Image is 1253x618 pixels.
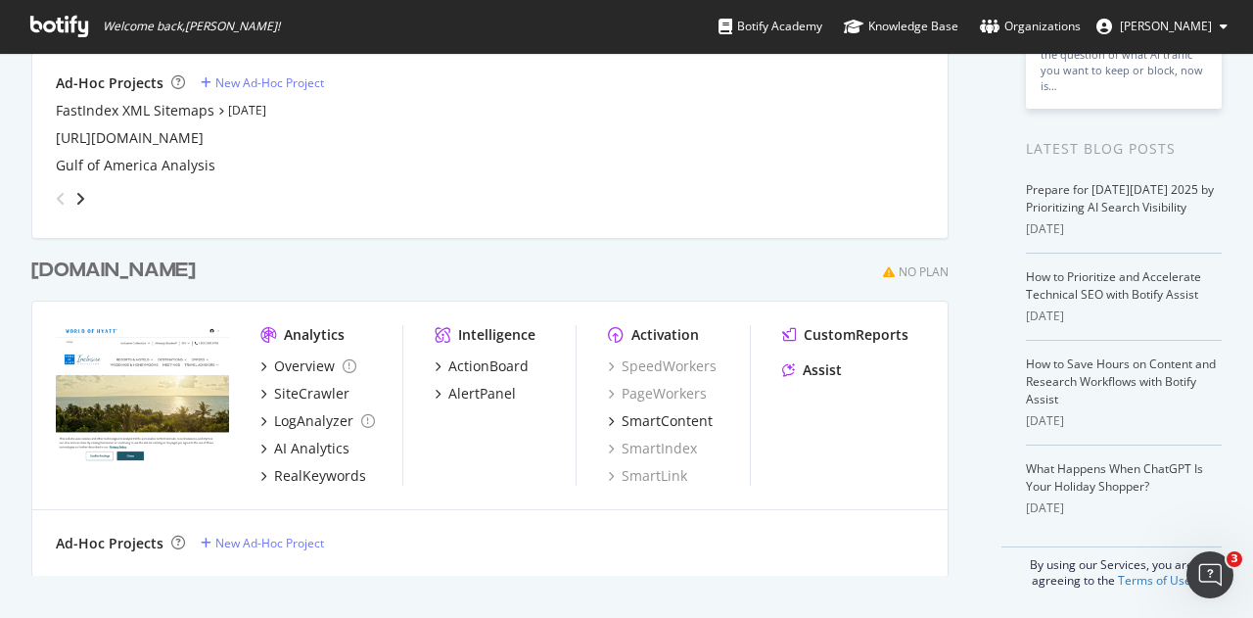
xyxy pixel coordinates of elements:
a: SmartLink [608,466,687,486]
a: [DATE] [228,102,266,119]
div: Botify Academy [719,17,822,36]
div: Hello? [318,262,360,282]
div: By using our Services, you are agreeing to the [1001,547,1222,589]
div: RealKeywords [274,466,366,486]
div: Close [344,8,379,43]
button: Emoji picker [62,468,77,484]
img: hyattinclusivecollection.com [56,325,229,464]
p: Active 15h ago [95,24,190,44]
a: AI Analytics [260,439,349,458]
div: Hello I need to talk to someone [145,88,360,108]
span: Welcome back, [PERSON_NAME] ! [103,19,280,34]
div: New Ad-Hoc Project [215,535,324,551]
button: Home [306,8,344,45]
div: Overview [274,357,335,376]
div: Analytics [284,325,345,345]
a: Prepare for [DATE][DATE] 2025 by Prioritizing AI Search Visibility [1026,181,1214,215]
a: What Happens When ChatGPT Is Your Holiday Shopper? [1026,460,1203,495]
div: AI Analytics [274,439,349,458]
div: angle-left [48,183,73,214]
span: 3 [1227,551,1242,567]
div: angle-right [73,189,87,209]
button: Send a message… [336,460,367,492]
div: [DATE] [1026,499,1222,517]
button: go back [13,8,50,45]
div: I understand you'd like to speak with someone directly, and I’ll connect you to a human agent who... [31,147,305,223]
div: Alexander says… [16,354,376,399]
div: Intelligence [458,325,535,345]
span: Charles Bennett [1120,18,1212,34]
div: ActionBoard [448,357,529,376]
div: [DOMAIN_NAME] [31,257,196,285]
a: New Ad-Hoc Project [201,74,324,91]
button: Gif picker [93,468,109,484]
div: Latest Blog Posts [1026,138,1222,160]
a: AlertPanel [435,384,516,404]
div: CustomReports [804,325,908,345]
div: Hey [PERSON_NAME], My name is [PERSON_NAME][DATE]. I'd love to try to help you here. It sounds li... [31,410,305,506]
iframe: Intercom live chat [1186,551,1233,598]
div: Knowledge Base [844,17,958,36]
a: Assist [782,360,842,380]
a: Overview [260,357,356,376]
div: [DATE] [1026,412,1222,430]
div: Organizations [980,17,1081,36]
a: New Ad-Hoc Project [201,535,324,551]
div: Alexander says… [16,399,376,561]
a: SmartIndex [608,439,697,458]
textarea: Message… [17,427,375,460]
h1: [PERSON_NAME] [95,10,222,24]
div: Hey [PERSON_NAME],My name is [PERSON_NAME][DATE]. I'd love to try to help you here. It sounds lik... [16,399,321,518]
div: Ad-Hoc Projects [56,73,163,93]
a: CustomReports [782,325,908,345]
div: Botify support email [221,308,360,327]
button: Start recording [124,468,140,484]
a: ActionBoard [435,357,529,376]
a: How to Prioritize and Accelerate Technical SEO with Botify Assist [1026,268,1201,303]
div: SiteCrawler [274,384,349,404]
div: Hello I need to talk to someone [129,76,376,119]
div: If you haven’t yet grappled with the question of what AI traffic you want to keep or block, now is… [1041,31,1207,94]
div: Botify support email [206,296,376,339]
div: Charles says… [16,251,376,296]
div: Charles says… [16,296,376,355]
div: LogAnalyzer [274,411,353,431]
div: Hello? [302,251,376,294]
div: Assist [803,360,842,380]
a: Gulf of America Analysis [56,156,215,175]
a: SmartContent [608,411,713,431]
div: [DATE] [16,50,376,76]
div: No Plan [899,263,949,280]
div: AlertPanel [448,384,516,404]
div: Customer Support says… [16,135,376,251]
a: LogAnalyzer [260,411,375,431]
div: joined the conversation [84,357,334,375]
a: SpeedWorkers [608,357,717,376]
a: How to Save Hours on Content and Research Workflows with Botify Assist [1026,356,1216,407]
div: SmartContent [622,411,713,431]
button: Upload attachment [30,468,46,484]
div: Activation [631,325,699,345]
img: Profile image for Alexander [59,357,78,376]
a: SiteCrawler [260,384,349,404]
div: I understand you'd like to speak with someone directly, and I’ll connect you to a human agent who... [16,135,321,235]
a: Terms of Use [1118,572,1191,589]
div: [DATE] [1026,220,1222,238]
a: [DOMAIN_NAME] [31,257,204,285]
a: [URL][DOMAIN_NAME] [56,128,204,148]
div: PageWorkers [608,384,707,404]
button: [PERSON_NAME] [1081,11,1243,42]
b: [PERSON_NAME] [84,359,194,373]
div: [DATE] [1026,308,1222,325]
a: FastIndex XML Sitemaps [56,101,214,120]
div: Charles says… [16,76,376,135]
div: Ad-Hoc Projects [56,534,163,553]
a: RealKeywords [260,466,366,486]
div: New Ad-Hoc Project [215,74,324,91]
